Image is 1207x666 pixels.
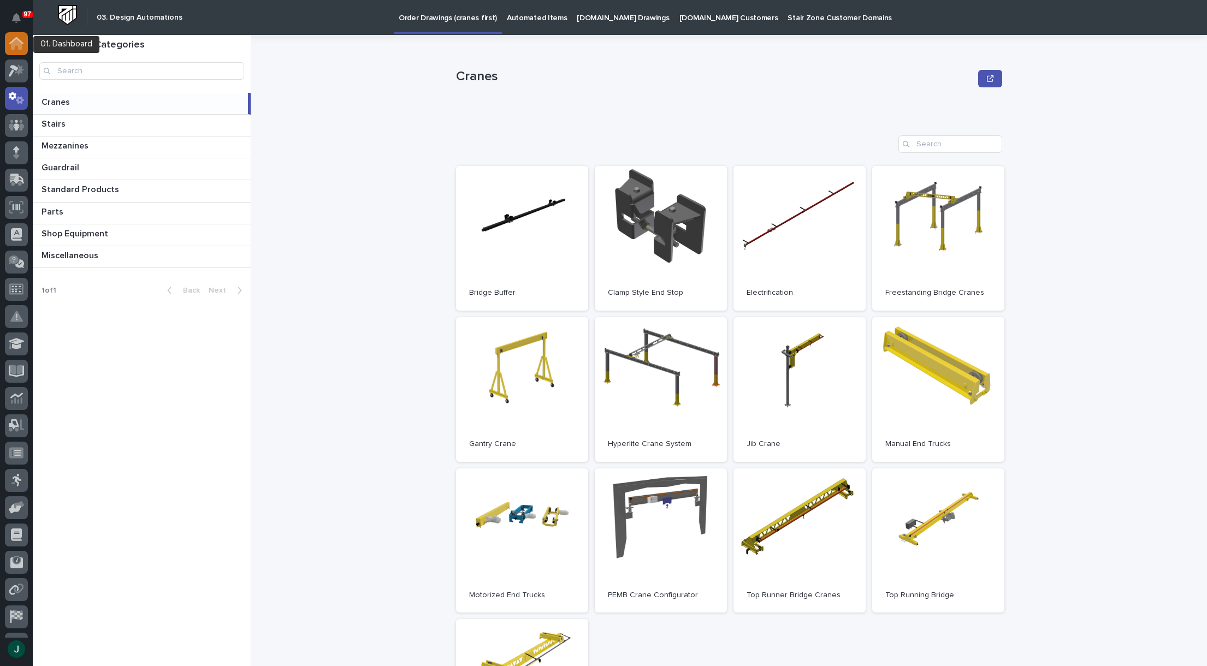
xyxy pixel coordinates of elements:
div: Notifications97 [14,13,28,31]
p: Standard Products [42,182,121,195]
a: Shop EquipmentShop Equipment [33,224,251,246]
p: Electrification [747,288,853,298]
h2: 03. Design Automations [97,13,182,22]
p: Jib Crane [747,439,853,449]
p: Hyperlite Crane System [608,439,714,449]
a: Top Runner Bridge Cranes [733,468,866,613]
p: Manual End Trucks [885,439,991,449]
p: PEMB Crane Configurator [608,591,714,600]
p: Freestanding Bridge Cranes [885,288,991,298]
p: Motorized End Trucks [469,591,575,600]
span: Next [209,287,233,294]
a: GuardrailGuardrail [33,158,251,180]
span: Back [176,287,200,294]
a: Bridge Buffer [456,166,588,311]
a: Gantry Crane [456,317,588,462]
p: Cranes [456,69,974,85]
button: Back [158,286,204,295]
img: Workspace Logo [57,5,78,25]
p: Bridge Buffer [469,288,575,298]
a: Motorized End Trucks [456,468,588,613]
button: users-avatar [5,638,28,661]
a: Clamp Style End Stop [595,166,727,311]
a: Jib Crane [733,317,866,462]
button: Notifications [5,7,28,29]
a: Electrification [733,166,866,311]
a: PEMB Crane Configurator [595,468,727,613]
p: Miscellaneous [42,248,100,261]
p: Clamp Style End Stop [608,288,714,298]
input: Search [898,135,1002,153]
a: Hyperlite Crane System [595,317,727,462]
p: Gantry Crane [469,439,575,449]
a: Standard ProductsStandard Products [33,180,251,202]
a: MezzaninesMezzanines [33,136,251,158]
button: Next [204,286,251,295]
a: MiscellaneousMiscellaneous [33,246,251,268]
input: Search [39,62,244,80]
a: StairsStairs [33,115,251,136]
p: Top Runner Bridge Cranes [747,591,853,600]
a: Top Running Bridge [872,468,1004,613]
p: Shop Equipment [42,227,110,239]
p: Cranes [42,95,72,108]
p: Guardrail [42,160,81,173]
p: 97 [24,10,31,18]
a: Freestanding Bridge Cranes [872,166,1004,311]
p: 1 of 1 [33,277,65,304]
p: Top Running Bridge [885,591,991,600]
a: CranesCranes [33,93,251,115]
a: Manual End Trucks [872,317,1004,462]
h1: Automation Categories [39,39,244,51]
a: PartsParts [33,203,251,224]
p: Parts [42,205,66,217]
p: Stairs [42,117,68,129]
p: Mezzanines [42,139,91,151]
